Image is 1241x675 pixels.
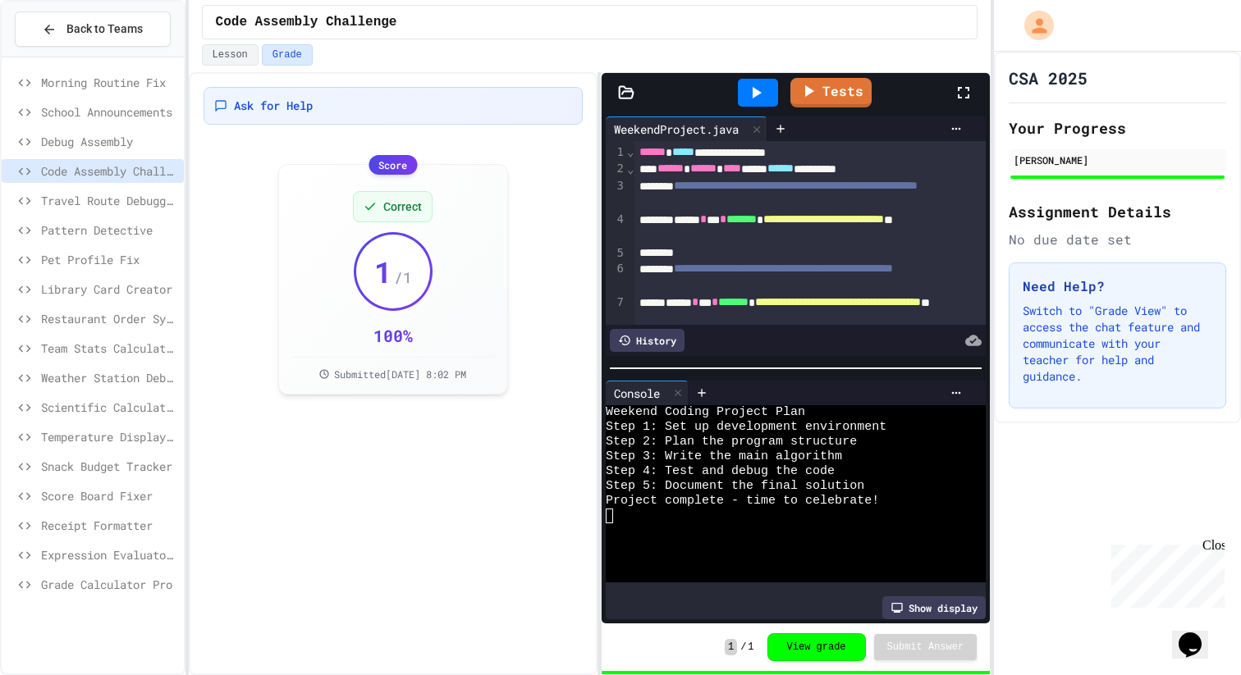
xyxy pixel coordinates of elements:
span: Step 2: Plan the program structure [606,435,857,449]
div: Console [606,381,689,405]
h2: Your Progress [1009,116,1226,139]
div: 2 [606,161,626,177]
span: / 1 [394,266,412,289]
div: [PERSON_NAME] [1014,153,1221,167]
p: Switch to "Grade View" to access the chat feature and communicate with your teacher for help and ... [1023,303,1212,385]
div: Console [606,385,668,402]
span: Submit Answer [887,641,964,654]
span: Expression Evaluator Fix [41,546,177,563]
span: Code Assembly Challenge [41,162,177,180]
span: Temperature Display Fix [41,428,177,445]
span: Submitted [DATE] 8:02 PM [334,367,466,381]
span: Fold line [626,162,634,176]
div: 6 [606,261,626,294]
iframe: chat widget [1172,609,1225,659]
span: Step 1: Set up development environment [606,420,886,435]
button: Lesson [202,44,259,66]
h3: Need Help? [1023,276,1212,296]
div: No due date set [1009,230,1226,249]
span: / [740,641,746,654]
span: Project complete - time to celebrate! [606,494,879,509]
span: Library Card Creator [41,280,177,298]
span: Score Board Fixer [41,487,177,504]
div: My Account [1007,7,1058,44]
div: Chat with us now!Close [7,7,113,104]
h2: Assignment Details [1009,200,1226,223]
span: Weekend Coding Project Plan [606,405,805,420]
span: Back to Teams [66,21,143,38]
button: Submit Answer [874,634,978,660]
div: 1 [606,144,626,161]
button: Back to Teams [15,11,171,47]
a: Tests [790,78,872,107]
span: Travel Route Debugger [41,192,177,209]
span: Pattern Detective [41,221,177,239]
span: Snack Budget Tracker [41,458,177,475]
div: 5 [606,245,626,262]
span: Fold line [626,145,634,158]
span: Debug Assembly [41,133,177,150]
iframe: chat widget [1105,538,1225,608]
div: 4 [606,212,626,245]
span: Step 5: Document the final solution [606,479,864,494]
span: Team Stats Calculator [41,340,177,357]
span: Step 3: Write the main algorithm [606,449,842,464]
span: School Announcements [41,103,177,121]
span: Pet Profile Fix [41,251,177,268]
button: View grade [767,633,866,661]
div: Score [369,155,417,175]
div: 3 [606,178,626,212]
button: Grade [262,44,313,66]
div: WeekendProject.java [606,116,767,141]
span: Code Assembly Challenge [216,12,397,32]
div: Show display [882,596,986,619]
span: 1 [374,255,392,288]
span: Grade Calculator Pro [41,576,177,593]
div: 100 % [373,324,413,347]
span: Step 4: Test and debug the code [606,464,835,479]
span: 1 [748,641,753,654]
span: Morning Routine Fix [41,74,177,91]
div: WeekendProject.java [606,121,747,138]
span: Weather Station Debugger [41,369,177,386]
span: Ask for Help [234,98,313,114]
span: Restaurant Order System [41,310,177,327]
span: Correct [383,198,422,215]
span: Receipt Formatter [41,517,177,534]
div: History [610,329,685,352]
span: Scientific Calculator [41,399,177,416]
div: 7 [606,294,626,328]
h1: CSA 2025 [1009,66,1088,89]
span: 1 [725,639,737,655]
